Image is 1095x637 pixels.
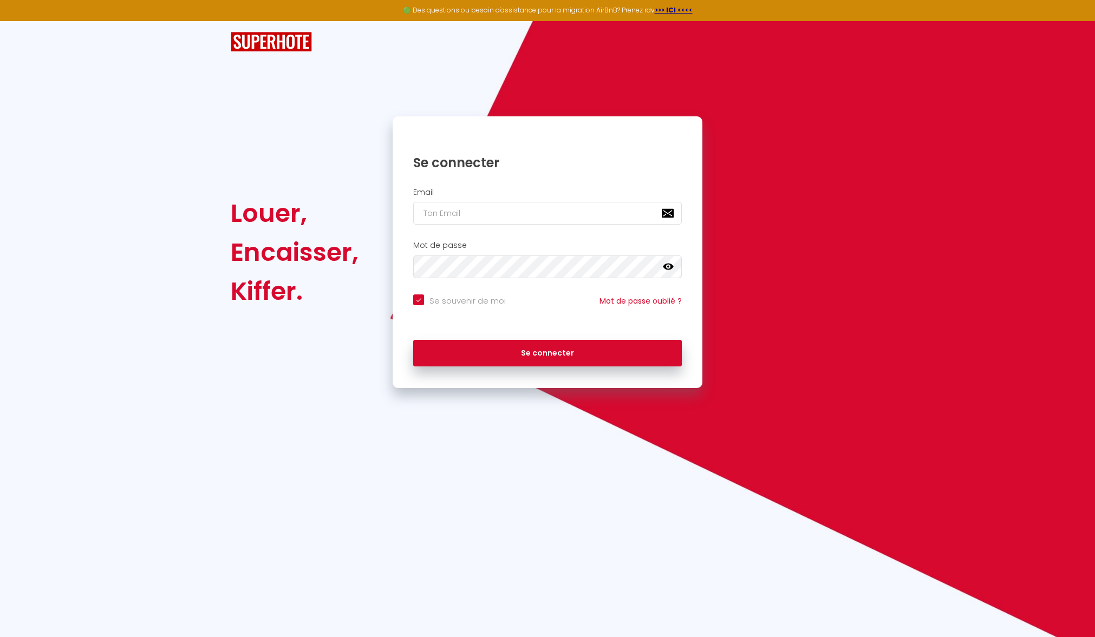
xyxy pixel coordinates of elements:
h2: Mot de passe [413,241,682,250]
input: Ton Email [413,202,682,225]
a: Mot de passe oublié ? [599,295,682,306]
img: SuperHote logo [231,32,312,52]
h1: Se connecter [413,154,682,171]
a: >>> ICI <<<< [655,5,693,15]
div: Kiffer. [231,272,359,311]
h2: Email [413,188,682,197]
div: Louer, [231,194,359,233]
div: Encaisser, [231,233,359,272]
button: Se connecter [413,340,682,367]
